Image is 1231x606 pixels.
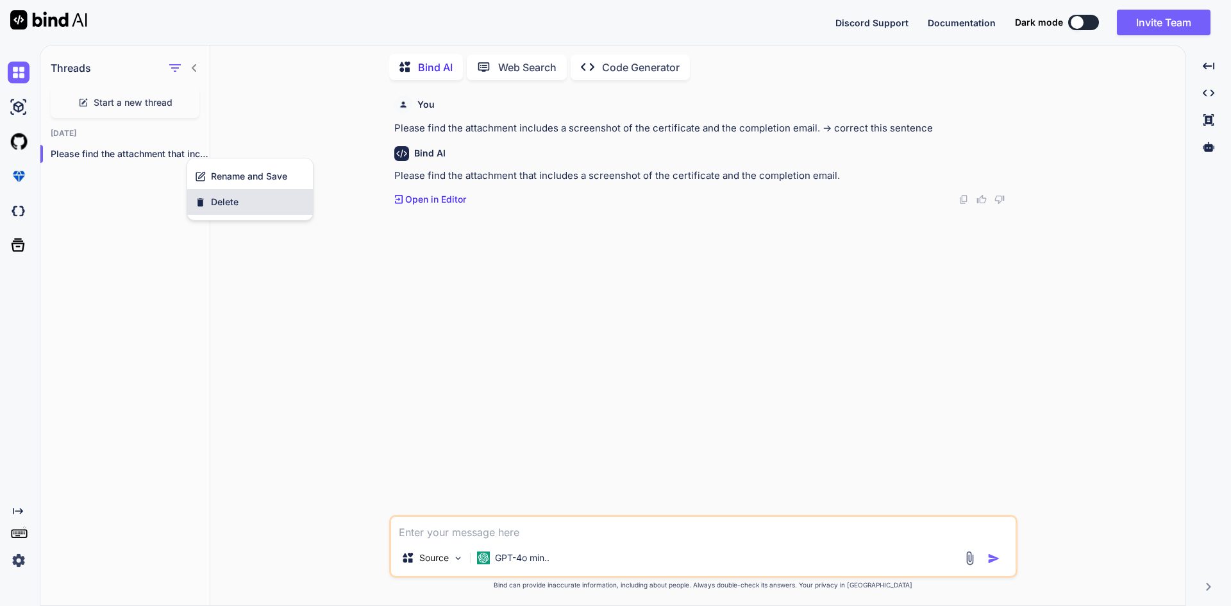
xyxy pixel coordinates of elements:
p: Please find the attachment includes a screenshot of the certificate and the completion email. -> ... [394,121,1015,136]
img: settings [8,550,29,571]
p: Code Generator [602,60,680,75]
p: GPT-4o min.. [495,551,549,564]
button: Delete [187,189,313,215]
h1: Threads [51,60,91,76]
span: Documentation [928,17,996,28]
p: Open in Editor [405,193,466,206]
img: GPT-4o mini [477,551,490,564]
span: Discord Support [835,17,909,28]
span: Start a new thread [94,96,172,109]
p: Source [419,551,449,564]
button: Discord Support [835,16,909,29]
img: like [976,194,987,205]
img: Pick Models [453,553,464,564]
span: Dark mode [1015,16,1063,29]
img: chat [8,62,29,83]
img: darkCloudIdeIcon [8,200,29,222]
p: Please find the attachment that includes a screenshot of the certificate and the completion email. [394,169,1015,183]
img: Bind AI [10,10,87,29]
p: Bind can provide inaccurate information, including about people. Always double-check its answers.... [389,580,1017,590]
img: attachment [962,551,977,566]
button: Invite Team [1117,10,1210,35]
img: githubLight [8,131,29,153]
img: copy [959,194,969,205]
span: Delete [211,196,239,208]
img: icon [987,552,1000,565]
button: Documentation [928,16,996,29]
p: Bind AI [418,60,453,75]
h6: You [417,98,435,111]
p: Please find the attachment that includes... [51,147,210,160]
img: premium [8,165,29,187]
p: Web Search [498,60,557,75]
button: Rename and Save [187,164,313,189]
img: ai-studio [8,96,29,118]
img: dislike [994,194,1005,205]
h6: Bind AI [414,147,446,160]
h2: [DATE] [40,128,210,139]
span: Rename and Save [211,170,287,183]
